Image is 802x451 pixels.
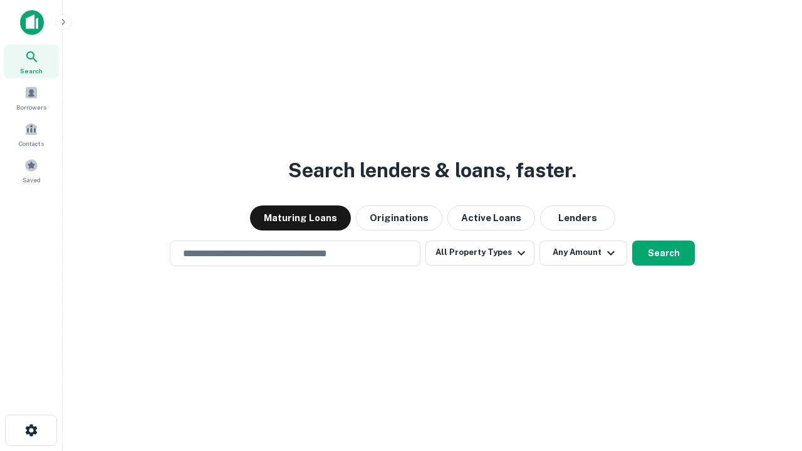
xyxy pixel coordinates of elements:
[632,241,695,266] button: Search
[447,205,535,231] button: Active Loans
[540,205,615,231] button: Lenders
[19,138,44,148] span: Contacts
[4,117,59,151] a: Contacts
[739,351,802,411] iframe: Chat Widget
[4,81,59,115] a: Borrowers
[250,205,351,231] button: Maturing Loans
[20,66,43,76] span: Search
[4,44,59,78] a: Search
[20,10,44,35] img: capitalize-icon.png
[4,153,59,187] a: Saved
[288,155,576,185] h3: Search lenders & loans, faster.
[356,205,442,231] button: Originations
[425,241,534,266] button: All Property Types
[16,102,46,112] span: Borrowers
[539,241,627,266] button: Any Amount
[23,175,41,185] span: Saved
